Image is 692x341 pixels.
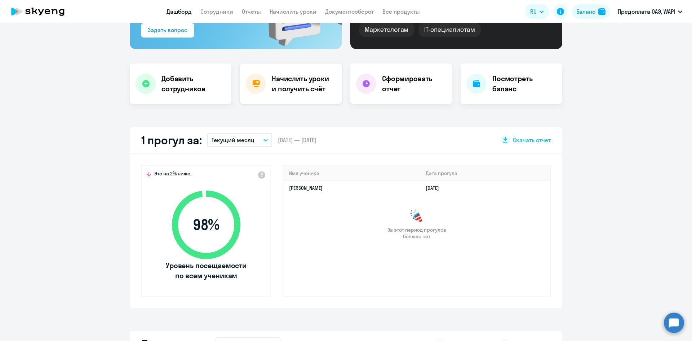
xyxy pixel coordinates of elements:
[242,8,261,15] a: Отчеты
[212,136,254,144] p: Текущий месяц
[418,22,480,37] div: IT-специалистам
[165,261,248,281] span: Уровень посещаемости по всем ученикам
[572,4,610,19] button: Балансbalance
[165,216,248,233] span: 98 %
[530,7,537,16] span: RU
[141,23,194,38] button: Задать вопрос
[200,8,233,15] a: Сотрудники
[207,133,272,147] button: Текущий месяц
[618,7,675,16] p: Предоплата ОАЭ, WAPI
[359,22,414,37] div: Маркетологам
[325,8,374,15] a: Документооборот
[614,3,686,20] button: Предоплата ОАЭ, WAPI
[161,74,226,94] h4: Добавить сотрудников
[386,227,447,240] span: За этот период прогулов больше нет
[513,136,551,144] span: Скачать отчет
[167,8,192,15] a: Дашборд
[525,4,549,19] button: RU
[382,74,446,94] h4: Сформировать отчет
[492,74,556,94] h4: Посмотреть баланс
[141,133,201,147] h2: 1 прогул за:
[289,185,323,191] a: [PERSON_NAME]
[382,8,420,15] a: Все продукты
[598,8,605,15] img: balance
[270,8,316,15] a: Начислить уроки
[409,209,424,224] img: congrats
[420,166,550,181] th: Дата прогула
[576,7,595,16] div: Баланс
[283,166,420,181] th: Имя ученика
[272,74,334,94] h4: Начислить уроки и получить счёт
[148,26,187,34] div: Задать вопрос
[426,185,445,191] a: [DATE]
[154,170,191,179] span: Это на 2% ниже,
[278,136,316,144] span: [DATE] — [DATE]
